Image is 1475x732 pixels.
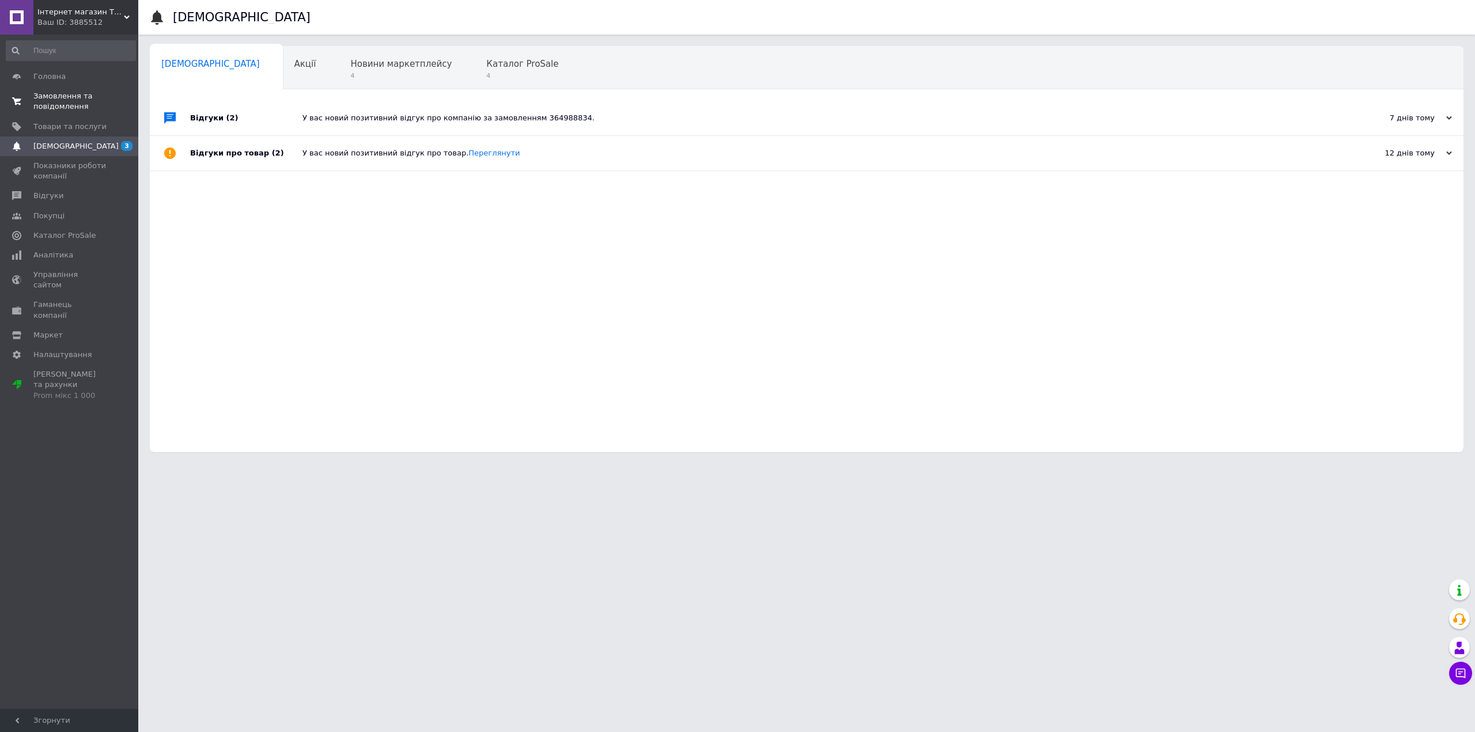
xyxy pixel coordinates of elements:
[33,350,92,360] span: Налаштування
[302,113,1337,123] div: У вас новий позитивний відгук про компанію за замовленням 364988834.
[190,101,302,135] div: Відгуки
[486,71,558,80] span: 4
[33,141,119,151] span: [DEMOGRAPHIC_DATA]
[33,250,73,260] span: Аналітика
[33,270,107,290] span: Управління сайтом
[33,211,65,221] span: Покупці
[468,149,520,157] a: Переглянути
[33,369,107,401] span: [PERSON_NAME] та рахунки
[302,148,1337,158] div: У вас новий позитивний відгук про товар.
[33,191,63,201] span: Відгуки
[173,10,311,24] h1: [DEMOGRAPHIC_DATA]
[33,122,107,132] span: Товари та послуги
[161,59,260,69] span: [DEMOGRAPHIC_DATA]
[486,59,558,69] span: Каталог ProSale
[6,40,136,61] input: Пошук
[37,7,124,17] span: Інтернет магазин ТИЦЬ
[121,141,133,151] span: 3
[226,113,239,122] span: (2)
[33,299,107,320] span: Гаманець компанії
[294,59,316,69] span: Акції
[33,161,107,181] span: Показники роботи компанії
[33,390,107,401] div: Prom мікс 1 000
[33,71,66,82] span: Головна
[33,330,63,340] span: Маркет
[33,91,107,112] span: Замовлення та повідомлення
[350,59,452,69] span: Новини маркетплейсу
[37,17,138,28] div: Ваш ID: 3885512
[1337,148,1452,158] div: 12 днів тому
[1449,662,1472,685] button: Чат з покупцем
[350,71,452,80] span: 4
[190,136,302,170] div: Відгуки про товар
[272,149,284,157] span: (2)
[33,230,96,241] span: Каталог ProSale
[1337,113,1452,123] div: 7 днів тому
